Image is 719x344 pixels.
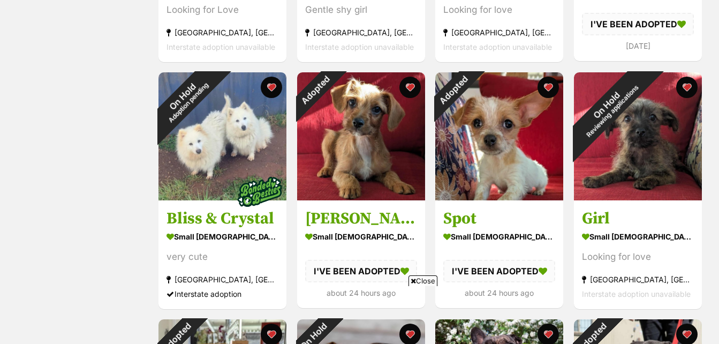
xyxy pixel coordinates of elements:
[168,81,210,124] span: Adoption pending
[582,208,694,229] h3: Girl
[158,72,286,200] img: Bliss & Crystal
[435,72,563,200] img: Spot
[582,250,694,264] div: Looking for love
[408,275,437,286] span: Close
[443,25,555,40] div: [GEOGRAPHIC_DATA], [GEOGRAPHIC_DATA]
[582,289,691,298] span: Interstate adoption unavailable
[305,25,417,40] div: [GEOGRAPHIC_DATA], [GEOGRAPHIC_DATA]
[443,3,555,17] div: Looking for love
[297,192,425,203] a: Adopted
[297,200,425,308] a: [PERSON_NAME] small [DEMOGRAPHIC_DATA] Dog I'VE BEEN ADOPTED about 24 hours ago favourite
[297,72,425,200] img: Archie
[421,58,485,122] div: Adopted
[139,52,232,146] div: On Hold
[305,260,417,282] div: I'VE BEEN ADOPTED
[582,39,694,53] div: [DATE]
[166,229,278,244] div: small [DEMOGRAPHIC_DATA] Dog
[550,48,668,167] div: On Hold
[166,25,278,40] div: [GEOGRAPHIC_DATA], [GEOGRAPHIC_DATA]
[305,3,417,17] div: Gentle shy girl
[443,42,552,51] span: Interstate adoption unavailable
[166,208,278,229] h3: Bliss & Crystal
[443,208,555,229] h3: Spot
[443,229,555,244] div: small [DEMOGRAPHIC_DATA] Dog
[585,84,640,139] span: Reviewing applications
[582,272,694,287] div: [GEOGRAPHIC_DATA], [GEOGRAPHIC_DATA]
[676,77,698,98] button: favourite
[582,229,694,244] div: small [DEMOGRAPHIC_DATA] Dog
[283,58,347,122] div: Adopted
[435,200,563,308] a: Spot small [DEMOGRAPHIC_DATA] Dog I'VE BEEN ADOPTED about 24 hours ago favourite
[233,165,287,219] img: bonded besties
[574,192,702,203] a: On HoldReviewing applications
[582,13,694,35] div: I'VE BEEN ADOPTED
[443,260,555,282] div: I'VE BEEN ADOPTED
[305,229,417,244] div: small [DEMOGRAPHIC_DATA] Dog
[574,72,702,200] img: Girl
[538,77,559,98] button: favourite
[399,77,421,98] button: favourite
[435,192,563,203] a: Adopted
[166,250,278,264] div: very cute
[305,208,417,229] h3: [PERSON_NAME]
[158,192,286,203] a: On HoldAdoption pending
[261,77,283,98] button: favourite
[305,42,414,51] span: Interstate adoption unavailable
[166,42,275,51] span: Interstate adoption unavailable
[165,290,555,339] iframe: Advertisement
[166,272,278,287] div: [GEOGRAPHIC_DATA], [GEOGRAPHIC_DATA]
[574,200,702,309] a: Girl small [DEMOGRAPHIC_DATA] Dog Looking for love [GEOGRAPHIC_DATA], [GEOGRAPHIC_DATA] Interstat...
[166,3,278,17] div: Looking for Love
[158,200,286,309] a: Bliss & Crystal small [DEMOGRAPHIC_DATA] Dog very cute [GEOGRAPHIC_DATA], [GEOGRAPHIC_DATA] Inter...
